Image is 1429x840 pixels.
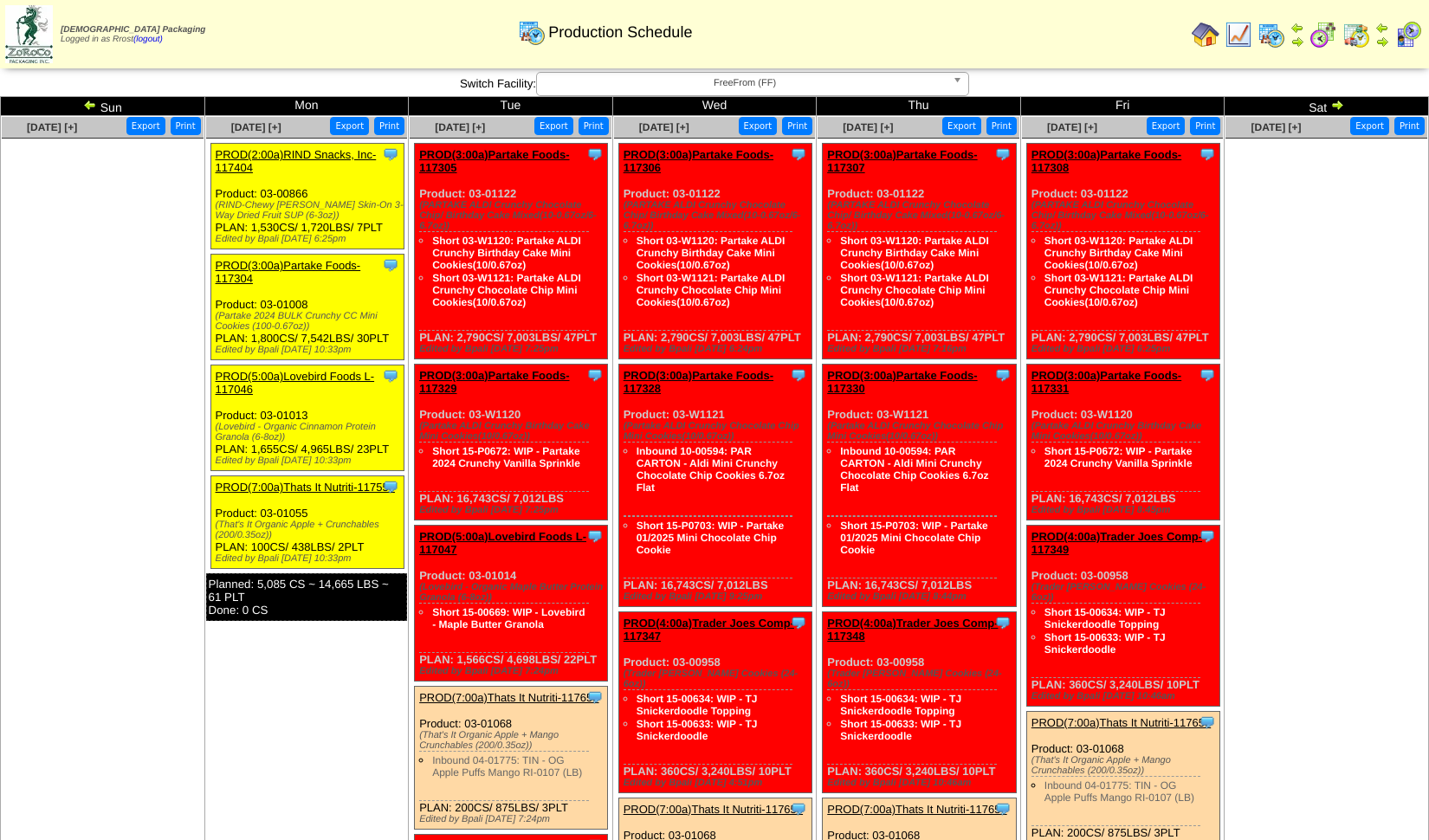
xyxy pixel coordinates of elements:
button: Print [1394,117,1425,135]
a: Short 03-W1121: Partake ALDI Crunchy Chocolate Chip Mini Cookies(10/0.67oz) [637,272,786,308]
a: [DATE] [+] [639,121,689,133]
div: Edited by Bpali [DATE] 10:33pm [216,456,404,466]
div: (Lovebird - Organic Maple Butter Protein Granola (6-8oz)) [419,582,607,603]
a: [DATE] [+] [231,121,281,133]
td: Sat [1225,97,1429,116]
a: PROD(7:00a)Thats It Nutriti-117658 [1031,716,1211,729]
img: Tooltip [994,614,1012,631]
button: Print [1190,117,1220,135]
img: Tooltip [382,478,399,495]
a: Inbound 10-00594: PAR CARTON - Aldi Mini Crunchy Chocolate Chip Cookies 6.7oz Flat [840,445,988,494]
div: Product: 03-00958 PLAN: 360CS / 3,240LBS / 10PLT [618,612,811,793]
a: PROD(3:00a)Partake Foods-117330 [827,369,977,395]
a: PROD(3:00a)Partake Foods-117328 [624,369,773,395]
a: Inbound 04-01775: TIN - OG Apple Puffs Mango RI-0107 (LB) [1044,779,1194,804]
a: PROD(3:00a)Partake Foods-117331 [1031,369,1181,395]
button: Print [782,117,812,135]
a: Short 15-P0703: WIP - Partake 01/2025 Mini Chocolate Chip Cookie [637,520,785,556]
button: Export [126,117,165,135]
a: Inbound 04-01775: TIN - OG Apple Puffs Mango RI-0107 (LB) [432,754,582,779]
img: Tooltip [382,145,399,163]
div: Edited by Bpali [DATE] 7:16pm [827,344,1015,354]
a: Short 15-P0672: WIP - Partake 2024 Crunchy Vanilla Sprinkle [432,445,580,469]
div: (Partake ALDI Crunchy Chocolate Chip Mini Cookies(10/0.67oz)) [827,421,1015,442]
img: arrowright.gif [1330,98,1344,112]
td: Thu [817,97,1021,116]
button: Print [171,117,201,135]
div: Product: 03-W1121 PLAN: 16,743CS / 7,012LBS [618,365,811,607]
a: PROD(3:00a)Partake Foods-117329 [419,369,569,395]
a: [DATE] [+] [1251,121,1301,133]
td: Wed [612,97,817,116]
div: Edited by Bpali [DATE] 7:24pm [419,666,607,676]
img: arrowright.gif [1290,35,1304,48]
td: Fri [1020,97,1225,116]
img: Tooltip [586,145,604,163]
img: calendarprod.gif [1258,21,1285,48]
img: Tooltip [994,145,1012,163]
img: Tooltip [994,366,1012,384]
a: (logout) [133,35,163,44]
a: PROD(7:00a)Thats It Nutriti-117656 [624,803,803,816]
div: Product: 03-W1120 PLAN: 16,743CS / 7,012LBS [415,365,608,520]
div: (Partake ALDI Crunchy Birthday Cake Mini Cookies(10/0.67oz)) [1031,421,1219,442]
td: Tue [409,97,613,116]
div: Product: 03-00958 PLAN: 360CS / 3,240LBS / 10PLT [1026,526,1219,707]
div: Edited by Bpali [DATE] 8:44pm [827,591,1015,602]
td: Mon [204,97,409,116]
div: Product: 03-01122 PLAN: 2,790CS / 7,003LBS / 47PLT [618,144,811,359]
a: PROD(3:00a)Partake Foods-117308 [1031,148,1181,174]
div: Edited by Bpali [DATE] 7:25pm [419,344,607,354]
img: Tooltip [994,800,1012,817]
div: (PARTAKE ALDI Crunchy Chocolate Chip/ Birthday Cake Mixed(10-0.67oz/6-6.7oz)) [1031,200,1219,231]
span: FreeFrom (FF) [544,73,946,94]
div: Edited by Bpali [DATE] 4:51pm [624,778,811,788]
div: Edited by Bpali [DATE] 10:33pm [216,553,404,564]
a: PROD(3:00a)Partake Foods-117305 [419,148,569,174]
div: (That's It Organic Apple + Crunchables (200/0.35oz)) [216,520,404,540]
div: Edited by Bpali [DATE] 10:46am [1031,691,1219,701]
div: (Trader [PERSON_NAME] Cookies (24-6oz)) [1031,582,1219,603]
a: Short 03-W1120: Partake ALDI Crunchy Birthday Cake Mini Cookies(10/0.67oz) [432,235,581,271]
a: Short 15-00634: WIP - TJ Snickerdoodle Topping [840,693,961,717]
img: zoroco-logo-small.webp [5,5,53,63]
a: PROD(3:00a)Partake Foods-117304 [216,259,361,285]
a: Short 15-00669: WIP - Lovebird - Maple Butter Granola [432,606,585,630]
div: (Partake ALDI Crunchy Chocolate Chip Mini Cookies(10/0.67oz)) [624,421,811,442]
a: Short 15-00634: WIP - TJ Snickerdoodle Topping [637,693,758,717]
div: Product: 03-01055 PLAN: 100CS / 438LBS / 2PLT [210,476,404,569]
div: Edited by Bpali [DATE] 6:25pm [216,234,404,244]
a: Short 03-W1120: Partake ALDI Crunchy Birthday Cake Mini Cookies(10/0.67oz) [637,235,786,271]
div: Product: 03-01122 PLAN: 2,790CS / 7,003LBS / 47PLT [415,144,608,359]
img: line_graph.gif [1225,21,1252,48]
a: PROD(2:00a)RIND Snacks, Inc-117404 [216,148,377,174]
span: [DATE] [+] [1047,121,1097,133]
div: Edited by Bpali [DATE] 7:24pm [419,814,607,824]
a: Short 15-P0703: WIP - Partake 01/2025 Mini Chocolate Chip Cookie [840,520,988,556]
div: Edited by Bpali [DATE] 6:24pm [624,344,811,354]
button: Print [986,117,1017,135]
button: Export [1147,117,1186,135]
div: (Trader [PERSON_NAME] Cookies (24-6oz)) [624,669,811,689]
div: (PARTAKE ALDI Crunchy Chocolate Chip/ Birthday Cake Mixed(10-0.67oz/6-6.7oz)) [624,200,811,231]
img: Tooltip [586,366,604,384]
img: arrowleft.gif [83,98,97,112]
img: Tooltip [790,366,807,384]
a: Inbound 10-00594: PAR CARTON - Aldi Mini Crunchy Chocolate Chip Cookies 6.7oz Flat [637,445,785,494]
div: Planned: 5,085 CS ~ 14,665 LBS ~ 61 PLT Done: 0 CS [206,573,408,621]
a: PROD(7:00a)Thats It Nutriti-117655 [419,691,598,704]
div: Edited by Bpali [DATE] 6:25pm [1031,344,1219,354]
a: PROD(7:00a)Thats It Nutriti-117657 [827,803,1006,816]
img: Tooltip [1199,366,1216,384]
img: Tooltip [790,800,807,817]
img: Tooltip [1199,145,1216,163]
div: (RIND-Chewy [PERSON_NAME] Skin-On 3-Way Dried Fruit SUP (6-3oz)) [216,200,404,221]
td: Sun [1,97,205,116]
div: (Trader [PERSON_NAME] Cookies (24-6oz)) [827,669,1015,689]
a: [DATE] [+] [843,121,893,133]
button: Print [579,117,609,135]
span: [DEMOGRAPHIC_DATA] Packaging [61,25,205,35]
a: Short 15-00634: WIP - TJ Snickerdoodle Topping [1044,606,1166,630]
